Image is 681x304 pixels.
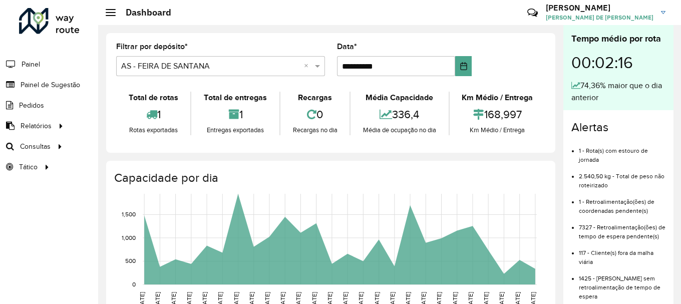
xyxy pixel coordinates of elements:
div: Tempo médio por rota [571,32,665,46]
div: 1 [119,104,188,125]
div: Total de rotas [119,92,188,104]
li: 1 - Rota(s) com estouro de jornada [579,139,665,164]
div: 74,36% maior que o dia anterior [571,80,665,104]
span: Consultas [20,141,51,152]
div: Entregas exportadas [194,125,276,135]
li: 1 - Retroalimentação(ões) de coordenadas pendente(s) [579,190,665,215]
a: Contato Rápido [522,2,543,24]
div: Km Médio / Entrega [452,92,543,104]
h4: Alertas [571,120,665,135]
div: Rotas exportadas [119,125,188,135]
div: Recargas [283,92,347,104]
div: Recargas no dia [283,125,347,135]
span: Painel [22,59,40,70]
text: 1,500 [122,211,136,218]
span: Pedidos [19,100,44,111]
button: Choose Date [455,56,472,76]
div: Média de ocupação no dia [353,125,446,135]
span: Relatórios [21,121,52,131]
div: Total de entregas [194,92,276,104]
text: 500 [125,258,136,264]
li: 2.540,50 kg - Total de peso não roteirizado [579,164,665,190]
span: Tático [19,162,38,172]
div: Km Médio / Entrega [452,125,543,135]
div: 168,997 [452,104,543,125]
div: 1 [194,104,276,125]
h2: Dashboard [116,7,171,18]
div: 00:02:16 [571,46,665,80]
li: 1425 - [PERSON_NAME] sem retroalimentação de tempo de espera [579,266,665,301]
div: 0 [283,104,347,125]
li: 7327 - Retroalimentação(ões) de tempo de espera pendente(s) [579,215,665,241]
text: 0 [132,281,136,287]
div: 336,4 [353,104,446,125]
text: 1,000 [122,234,136,241]
label: Filtrar por depósito [116,41,188,53]
h4: Capacidade por dia [114,171,545,185]
span: Clear all [304,60,312,72]
label: Data [337,41,357,53]
span: [PERSON_NAME] DE [PERSON_NAME] [546,13,653,22]
h3: [PERSON_NAME] [546,3,653,13]
span: Painel de Sugestão [21,80,80,90]
li: 117 - Cliente(s) fora da malha viária [579,241,665,266]
div: Média Capacidade [353,92,446,104]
